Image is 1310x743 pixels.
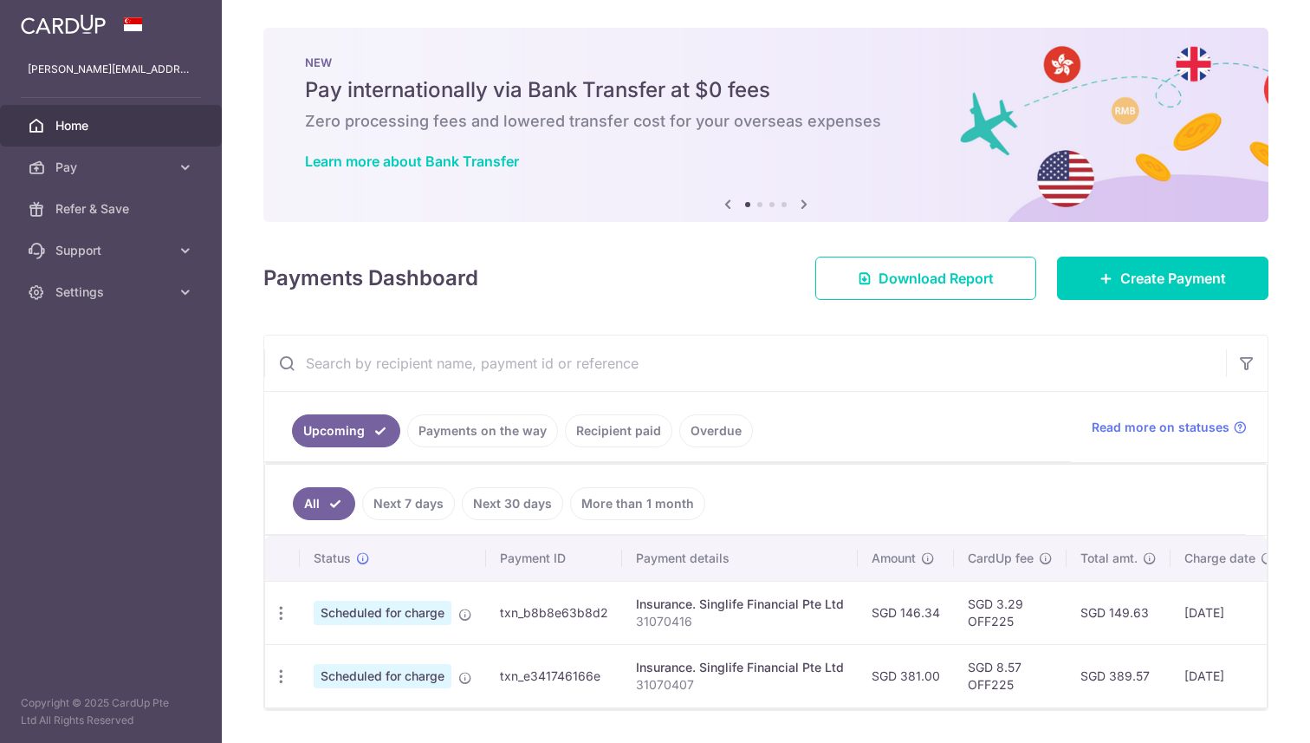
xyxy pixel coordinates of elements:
a: Upcoming [292,414,400,447]
td: SGD 389.57 [1067,644,1171,707]
div: Insurance. Singlife Financial Pte Ltd [636,659,844,676]
th: Payment details [622,536,858,581]
span: Amount [872,550,916,567]
td: txn_e341746166e [486,644,622,707]
h5: Pay internationally via Bank Transfer at $0 fees [305,76,1227,104]
input: Search by recipient name, payment id or reference [264,336,1226,391]
p: 31070416 [636,613,844,630]
a: More than 1 month [570,487,705,520]
td: SGD 381.00 [858,644,954,707]
td: SGD 8.57 OFF225 [954,644,1067,707]
span: Create Payment [1120,268,1226,289]
th: Payment ID [486,536,622,581]
h4: Payments Dashboard [263,263,478,294]
span: Scheduled for charge [314,601,451,625]
h6: Zero processing fees and lowered transfer cost for your overseas expenses [305,111,1227,132]
span: Pay [55,159,170,176]
a: Learn more about Bank Transfer [305,153,519,170]
span: Charge date [1184,550,1255,567]
span: Home [55,117,170,134]
td: SGD 149.63 [1067,581,1171,644]
a: Payments on the way [407,414,558,447]
a: Recipient paid [565,414,672,447]
a: Overdue [679,414,753,447]
td: txn_b8b8e63b8d2 [486,581,622,644]
span: Download Report [879,268,994,289]
a: Read more on statuses [1092,419,1247,436]
a: Next 7 days [362,487,455,520]
p: NEW [305,55,1227,69]
a: All [293,487,355,520]
td: SGD 146.34 [858,581,954,644]
img: Bank transfer banner [263,28,1268,222]
span: Read more on statuses [1092,419,1229,436]
span: Settings [55,284,170,301]
a: Create Payment [1057,257,1268,300]
td: SGD 3.29 OFF225 [954,581,1067,644]
img: CardUp [21,14,106,35]
span: Total amt. [1080,550,1138,567]
td: [DATE] [1171,581,1288,644]
p: 31070407 [636,676,844,694]
p: [PERSON_NAME][EMAIL_ADDRESS][DOMAIN_NAME] [28,61,194,78]
td: [DATE] [1171,644,1288,707]
span: Support [55,242,170,259]
span: CardUp fee [968,550,1034,567]
div: Insurance. Singlife Financial Pte Ltd [636,596,844,613]
span: Status [314,550,351,567]
a: Next 30 days [462,487,563,520]
a: Download Report [815,257,1036,300]
span: Scheduled for charge [314,664,451,688]
span: Refer & Save [55,200,170,218]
